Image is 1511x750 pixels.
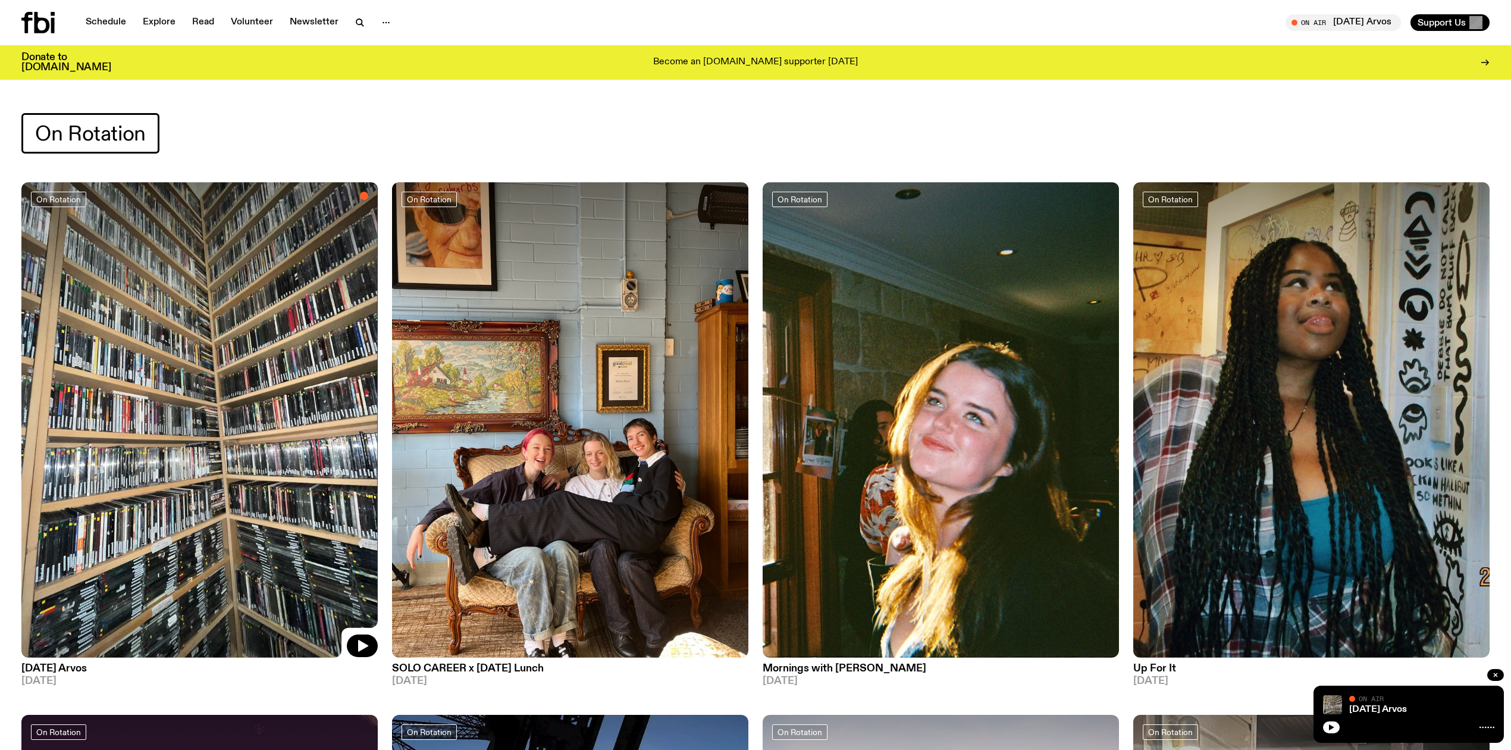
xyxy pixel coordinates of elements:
[1359,695,1384,702] span: On Air
[392,676,748,686] span: [DATE]
[1148,195,1193,204] span: On Rotation
[392,658,748,686] a: SOLO CAREER x [DATE] Lunch[DATE]
[79,14,133,31] a: Schedule
[1418,17,1466,28] span: Support Us
[392,182,748,658] img: solo career 4 slc
[1410,14,1490,31] button: Support Us
[763,664,1119,674] h3: Mornings with [PERSON_NAME]
[185,14,221,31] a: Read
[402,192,457,207] a: On Rotation
[36,195,81,204] span: On Rotation
[21,676,378,686] span: [DATE]
[407,727,452,736] span: On Rotation
[283,14,346,31] a: Newsletter
[653,57,858,68] p: Become an [DOMAIN_NAME] supporter [DATE]
[136,14,183,31] a: Explore
[1133,676,1490,686] span: [DATE]
[407,195,452,204] span: On Rotation
[778,727,822,736] span: On Rotation
[772,192,827,207] a: On Rotation
[1143,192,1198,207] a: On Rotation
[1133,182,1490,658] img: Ify - a Brown Skin girl with black braided twists, looking up to the side with her tongue stickin...
[21,52,111,73] h3: Donate to [DOMAIN_NAME]
[1148,727,1193,736] span: On Rotation
[1143,724,1198,740] a: On Rotation
[1133,658,1490,686] a: Up For It[DATE]
[31,724,86,740] a: On Rotation
[772,724,827,740] a: On Rotation
[31,192,86,207] a: On Rotation
[402,724,457,740] a: On Rotation
[778,195,822,204] span: On Rotation
[1349,705,1407,714] a: [DATE] Arvos
[763,182,1119,658] img: Freya smiles coyly as she poses for the image.
[21,664,378,674] h3: [DATE] Arvos
[763,676,1119,686] span: [DATE]
[21,658,378,686] a: [DATE] Arvos[DATE]
[763,658,1119,686] a: Mornings with [PERSON_NAME][DATE]
[36,727,81,736] span: On Rotation
[224,14,280,31] a: Volunteer
[392,664,748,674] h3: SOLO CAREER x [DATE] Lunch
[1133,664,1490,674] h3: Up For It
[1286,14,1401,31] button: On Air[DATE] Arvos
[35,122,146,145] span: On Rotation
[1323,695,1342,714] img: A corner shot of the fbi music library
